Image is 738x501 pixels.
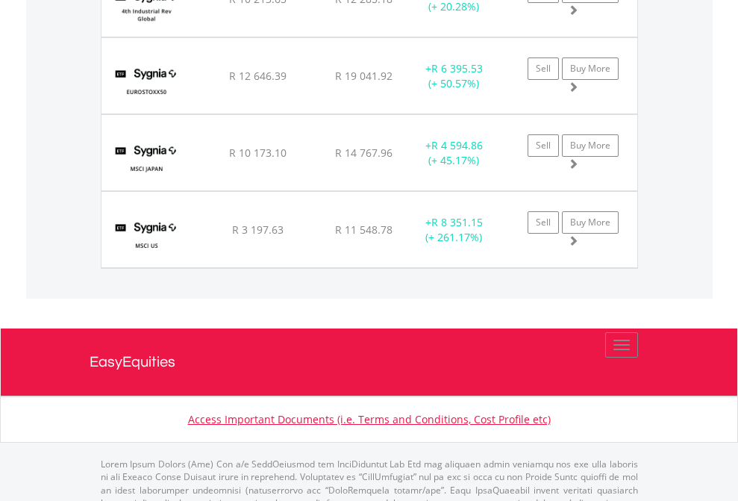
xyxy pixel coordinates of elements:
[407,138,501,168] div: + (+ 45.17%)
[109,57,184,110] img: TFSA.SYGEU.png
[335,69,393,83] span: R 19 041.92
[431,138,483,152] span: R 4 594.86
[229,146,287,160] span: R 10 173.10
[407,61,501,91] div: + (+ 50.57%)
[109,211,184,264] img: TFSA.SYGUS.png
[188,412,551,426] a: Access Important Documents (i.e. Terms and Conditions, Cost Profile etc)
[562,57,619,80] a: Buy More
[335,223,393,237] span: R 11 548.78
[562,211,619,234] a: Buy More
[528,211,559,234] a: Sell
[431,215,483,229] span: R 8 351.15
[335,146,393,160] span: R 14 767.96
[232,223,284,237] span: R 3 197.63
[528,134,559,157] a: Sell
[109,134,184,187] img: TFSA.SYGJP.png
[229,69,287,83] span: R 12 646.39
[562,134,619,157] a: Buy More
[431,61,483,75] span: R 6 395.53
[90,329,649,396] a: EasyEquities
[528,57,559,80] a: Sell
[407,215,501,245] div: + (+ 261.17%)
